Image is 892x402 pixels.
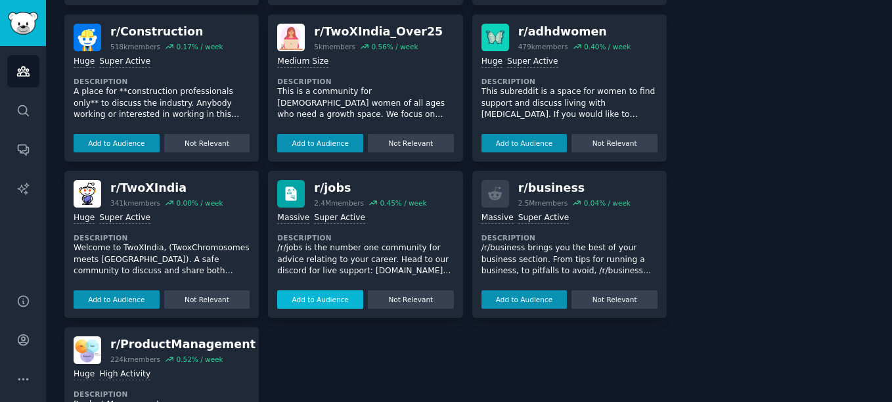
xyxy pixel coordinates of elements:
div: Huge [74,212,95,225]
div: 0.40 % / week [584,42,631,51]
div: 2.4M members [314,198,364,208]
div: 0.17 % / week [176,42,223,51]
dt: Description [74,77,250,86]
dt: Description [277,233,453,242]
img: GummySearch logo [8,12,38,35]
div: r/ TwoXIndia_Over25 [314,24,443,40]
p: A place for **construction professionals only** to discuss the industry. Anybody working or inter... [74,86,250,121]
dt: Description [74,233,250,242]
div: r/ ProductManagement [110,336,256,353]
p: Welcome to TwoXIndia, (TwoxChromosomes meets [GEOGRAPHIC_DATA]). A safe community to discuss and ... [74,242,250,277]
p: This is a community for [DEMOGRAPHIC_DATA] women of all ages who need a growth space. We focus on... [277,86,453,121]
button: Not Relevant [164,134,250,152]
div: 2.5M members [518,198,568,208]
p: /r/jobs is the number one community for advice relating to your career. Head to our discord for l... [277,242,453,277]
dt: Description [74,390,250,399]
img: TwoXIndia [74,180,101,208]
img: ProductManagement [74,336,101,364]
p: /r/business brings you the best of your business section. From tips for running a business, to pi... [481,242,658,277]
button: Not Relevant [571,134,658,152]
button: Add to Audience [481,134,568,152]
dt: Description [481,233,658,242]
div: 5k members [314,42,355,51]
div: r/ business [518,180,631,196]
button: Add to Audience [277,134,363,152]
div: r/ Construction [110,24,223,40]
button: Add to Audience [481,290,568,309]
img: adhdwomen [481,24,509,51]
div: 341k members [110,198,160,208]
div: Massive [277,212,309,225]
div: Super Active [99,212,150,225]
button: Not Relevant [368,290,454,309]
div: Huge [481,56,502,68]
div: Massive [481,212,514,225]
div: 518k members [110,42,160,51]
div: Super Active [507,56,558,68]
img: jobs [277,180,305,208]
button: Add to Audience [74,290,160,309]
div: Huge [74,56,95,68]
button: Not Relevant [368,134,454,152]
div: 224k members [110,355,160,364]
div: 0.52 % / week [176,355,223,364]
div: Medium Size [277,56,328,68]
dt: Description [277,77,453,86]
button: Not Relevant [571,290,658,309]
div: 0.45 % / week [380,198,426,208]
p: This subreddit is a space for women to find support and discuss living with [MEDICAL_DATA]. If yo... [481,86,658,121]
dt: Description [481,77,658,86]
div: Huge [74,368,95,381]
div: Super Active [99,56,150,68]
div: Super Active [314,212,365,225]
div: 479k members [518,42,568,51]
div: 0.00 % / week [176,198,223,208]
div: 0.56 % / week [371,42,418,51]
div: 0.04 % / week [584,198,631,208]
div: r/ TwoXIndia [110,180,223,196]
button: Add to Audience [74,134,160,152]
img: TwoXIndia_Over25 [277,24,305,51]
div: Super Active [518,212,569,225]
button: Add to Audience [277,290,363,309]
button: Not Relevant [164,290,250,309]
div: High Activity [99,368,150,381]
div: r/ adhdwomen [518,24,631,40]
div: r/ jobs [314,180,426,196]
img: Construction [74,24,101,51]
